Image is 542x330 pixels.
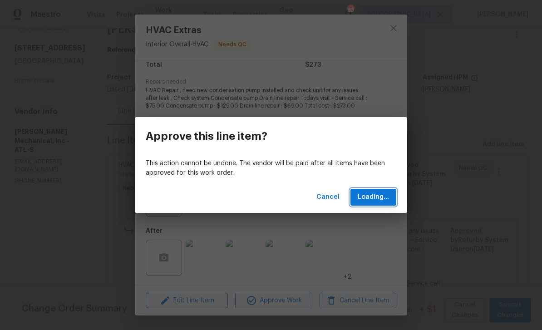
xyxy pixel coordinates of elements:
p: This action cannot be undone. The vendor will be paid after all items have been approved for this... [146,159,396,178]
span: Cancel [316,192,340,203]
button: Cancel [313,189,343,206]
h3: Approve this line item? [146,130,267,143]
button: Loading... [350,189,396,206]
span: Loading... [358,192,389,203]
